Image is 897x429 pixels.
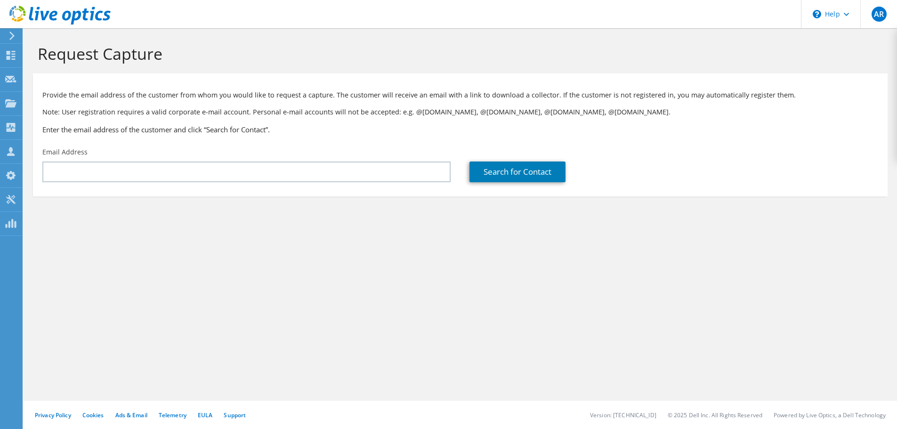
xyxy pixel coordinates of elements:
[82,411,104,419] a: Cookies
[35,411,71,419] a: Privacy Policy
[813,10,821,18] svg: \n
[668,411,762,419] li: © 2025 Dell Inc. All Rights Reserved
[42,107,878,117] p: Note: User registration requires a valid corporate e-mail account. Personal e-mail accounts will ...
[872,7,887,22] span: AR
[774,411,886,419] li: Powered by Live Optics, a Dell Technology
[224,411,246,419] a: Support
[42,147,88,157] label: Email Address
[590,411,656,419] li: Version: [TECHNICAL_ID]
[42,90,878,100] p: Provide the email address of the customer from whom you would like to request a capture. The cust...
[159,411,186,419] a: Telemetry
[42,124,878,135] h3: Enter the email address of the customer and click “Search for Contact”.
[38,44,878,64] h1: Request Capture
[115,411,147,419] a: Ads & Email
[198,411,212,419] a: EULA
[469,162,566,182] a: Search for Contact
